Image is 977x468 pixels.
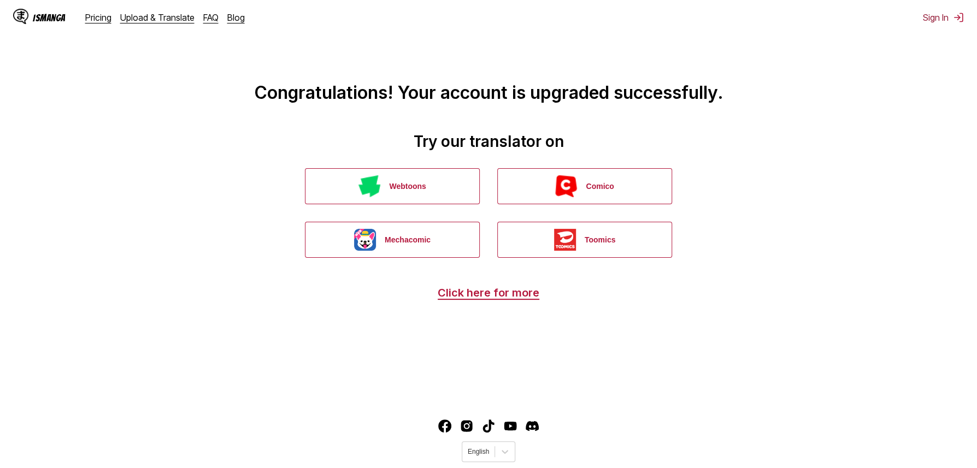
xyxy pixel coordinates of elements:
input: Select language [468,448,469,455]
img: Comico [555,175,577,197]
img: IsManga TikTok [482,419,495,433]
a: Facebook [438,419,451,433]
a: FAQ [203,12,219,23]
img: Mechacomic [354,229,376,251]
button: Toomics [497,222,672,258]
a: Click here for more [438,286,539,299]
a: Youtube [504,419,517,433]
button: Comico [497,168,672,204]
a: Blog [227,12,245,23]
a: IsManga LogoIsManga [13,9,85,26]
a: Pricing [85,12,111,23]
h2: Try our translator on [9,132,968,151]
img: IsManga Facebook [438,419,451,433]
img: IsManga Discord [526,419,539,433]
img: Toomics [554,229,576,251]
a: Instagram [460,419,473,433]
img: Sign out [953,12,964,23]
button: Webtoons [305,168,480,204]
a: Discord [526,419,539,433]
a: TikTok [482,419,495,433]
img: IsManga YouTube [504,419,517,433]
button: Mechacomic [305,222,480,258]
a: Upload & Translate [120,12,195,23]
div: IsManga [33,13,66,23]
img: IsManga Logo [13,9,28,24]
button: Sign In [923,12,964,23]
img: Webtoons [358,175,380,197]
h1: Congratulations! Your account is upgraded successfully. [9,11,968,103]
img: IsManga Instagram [460,419,473,433]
